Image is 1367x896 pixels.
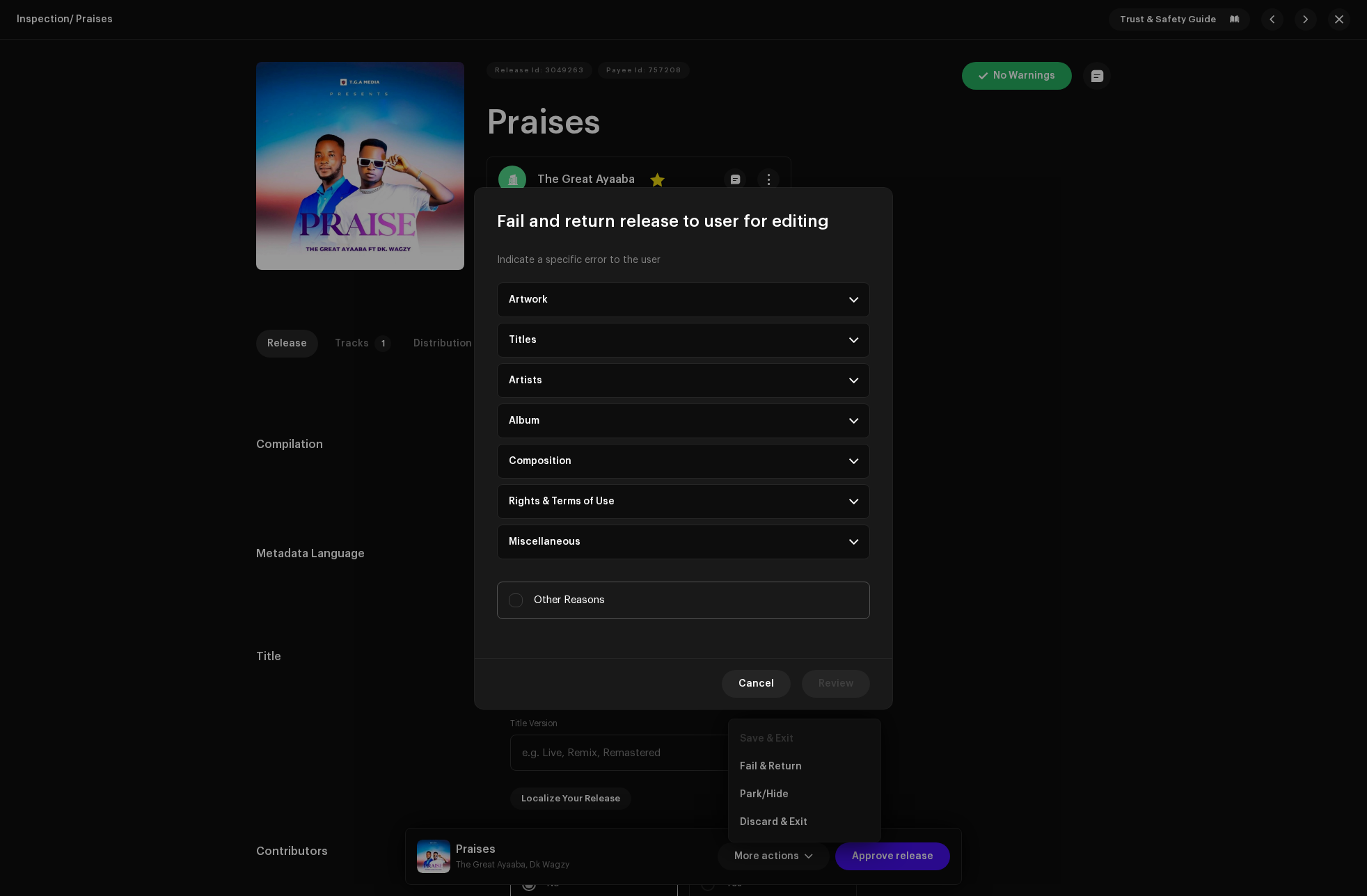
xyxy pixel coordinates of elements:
p-accordion-header: Rights & Terms of Use [497,484,870,519]
span: Other Reasons [534,593,605,608]
div: Rights & Terms of Use [509,496,615,507]
span: Fail and return release to user for editing [497,210,829,232]
p-accordion-header: Titles [497,323,870,358]
button: Review [802,670,870,698]
span: Review [819,670,853,698]
p-accordion-header: Artists [497,363,870,398]
span: Cancel [738,670,774,698]
p-accordion-header: Composition [497,444,870,479]
div: Indicate a specific error to the user [497,255,870,266]
div: Album [509,415,539,426]
p-accordion-header: Miscellaneous [497,525,870,559]
p-accordion-header: Album [497,403,870,438]
button: Cancel [722,670,791,698]
div: Artists [509,375,542,386]
div: Composition [509,456,571,467]
p-accordion-header: Artwork [497,282,870,317]
div: Miscellaneous [509,536,580,547]
div: Artwork [509,294,548,305]
div: Titles [509,335,537,346]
